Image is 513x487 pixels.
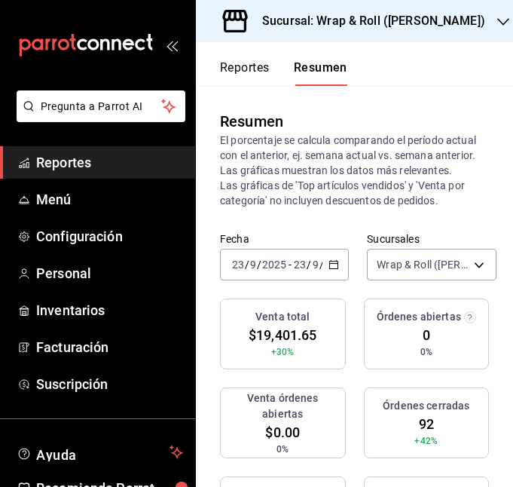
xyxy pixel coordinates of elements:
a: Pregunta a Parrot AI [11,109,185,125]
span: $19,401.65 [249,325,316,345]
h3: Órdenes abiertas [377,309,461,325]
span: +42% [414,434,438,448]
button: Resumen [294,60,347,86]
h3: Venta total [255,309,310,325]
span: 92 [419,414,434,434]
span: 0% [276,443,289,456]
span: Configuración [36,226,183,247]
span: / [245,259,249,271]
span: / [319,259,324,271]
span: Wrap & Roll ([PERSON_NAME]) [377,257,468,272]
button: open_drawer_menu [166,39,178,51]
h3: Sucursal: Wrap & Roll ([PERSON_NAME]) [250,12,485,30]
span: Facturación [36,337,183,357]
input: ---- [261,259,287,271]
input: -- [312,259,319,271]
span: - [289,259,292,271]
span: Reportes [36,152,183,173]
span: 0 [423,325,430,345]
span: / [257,259,261,271]
div: Resumen [220,110,283,133]
p: El porcentaje se calcula comparando el período actual con el anterior, ej. semana actual vs. sema... [220,133,489,208]
span: +30% [271,345,295,359]
input: -- [293,259,307,271]
input: -- [249,259,257,271]
span: Ayuda [36,443,163,461]
span: / [307,259,311,271]
span: $0.00 [265,422,300,443]
span: 0% [420,345,432,359]
h3: Venta órdenes abiertas [227,391,339,422]
span: Inventarios [36,300,183,320]
label: Sucursales [367,234,496,244]
span: Pregunta a Parrot AI [41,99,162,115]
span: Personal [36,263,183,283]
div: navigation tabs [220,60,347,86]
span: Menú [36,189,183,210]
input: -- [231,259,245,271]
h3: Órdenes cerradas [383,398,469,414]
button: Reportes [220,60,270,86]
label: Fecha [220,234,349,244]
span: Suscripción [36,374,183,394]
button: Pregunta a Parrot AI [17,90,185,122]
